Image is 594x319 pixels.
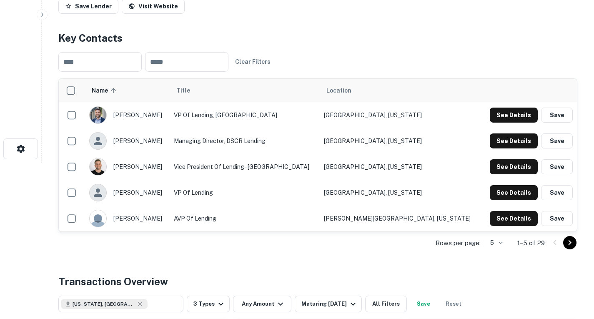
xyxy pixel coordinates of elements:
[320,154,481,180] td: [GEOGRAPHIC_DATA], [US_STATE]
[92,85,119,95] span: Name
[89,184,166,201] div: [PERSON_NAME]
[170,154,320,180] td: Vice President of Lending - [GEOGRAPHIC_DATA]
[320,180,481,206] td: [GEOGRAPHIC_DATA], [US_STATE]
[365,296,407,312] button: All Filters
[233,296,291,312] button: Any Amount
[320,102,481,128] td: [GEOGRAPHIC_DATA], [US_STATE]
[320,206,481,231] td: [PERSON_NAME][GEOGRAPHIC_DATA], [US_STATE]
[440,296,467,312] button: Reset
[170,128,320,154] td: Managing Director, DSCR Lending
[490,108,538,123] button: See Details
[90,210,106,227] img: 9c8pery4andzj6ohjkjp54ma2
[89,132,166,150] div: [PERSON_NAME]
[517,238,545,248] p: 1–5 of 29
[436,238,481,248] p: Rows per page:
[58,30,577,45] h4: Key Contacts
[90,107,106,123] img: 1740690084561
[541,133,573,148] button: Save
[320,128,481,154] td: [GEOGRAPHIC_DATA], [US_STATE]
[490,211,538,226] button: See Details
[301,299,358,309] div: Maturing [DATE]
[89,106,166,124] div: [PERSON_NAME]
[232,54,274,69] button: Clear Filters
[85,79,170,102] th: Name
[490,159,538,174] button: See Details
[541,108,573,123] button: Save
[170,180,320,206] td: VP of Lending
[490,133,538,148] button: See Details
[326,85,351,95] span: Location
[170,102,320,128] td: VP of Lending, [GEOGRAPHIC_DATA]
[58,274,168,289] h4: Transactions Overview
[187,296,230,312] button: 3 Types
[563,236,576,249] button: Go to next page
[484,237,504,249] div: 5
[410,296,437,312] button: Save your search to get updates of matches that match your search criteria.
[170,206,320,231] td: AVP of Lending
[552,252,594,292] iframe: Chat Widget
[90,158,106,175] img: 1640805452969
[541,185,573,200] button: Save
[170,79,320,102] th: Title
[176,85,201,95] span: Title
[490,185,538,200] button: See Details
[89,158,166,176] div: [PERSON_NAME]
[320,79,481,102] th: Location
[89,210,166,227] div: [PERSON_NAME]
[541,159,573,174] button: Save
[73,300,135,308] span: [US_STATE], [GEOGRAPHIC_DATA]
[541,211,573,226] button: Save
[295,296,362,312] button: Maturing [DATE]
[59,79,577,231] div: scrollable content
